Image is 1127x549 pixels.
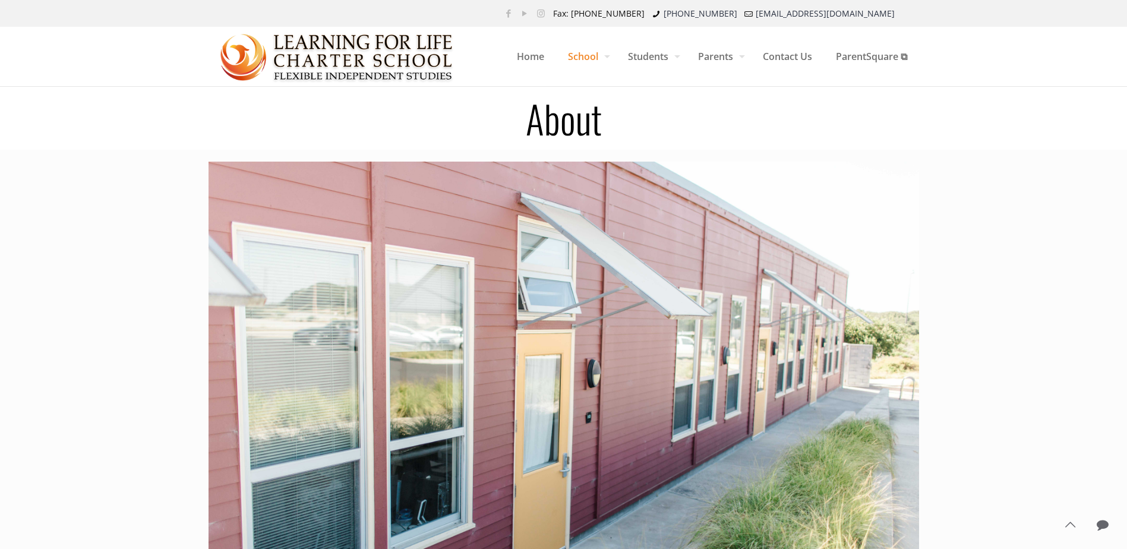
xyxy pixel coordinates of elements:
[505,39,556,74] span: Home
[616,27,686,86] a: Students
[664,8,737,19] a: [PHONE_NUMBER]
[756,8,895,19] a: [EMAIL_ADDRESS][DOMAIN_NAME]
[1057,512,1082,537] a: Back to top icon
[220,27,454,86] a: Learning for Life Charter School
[743,8,755,19] i: mail
[686,39,751,74] span: Parents
[824,27,919,86] a: ParentSquare ⧉
[535,7,547,19] a: Instagram icon
[503,7,515,19] a: Facebook icon
[616,39,686,74] span: Students
[751,39,824,74] span: Contact Us
[824,39,919,74] span: ParentSquare ⧉
[686,27,751,86] a: Parents
[519,7,531,19] a: YouTube icon
[220,27,454,87] img: About
[651,8,662,19] i: phone
[556,39,616,74] span: School
[556,27,616,86] a: School
[201,99,926,137] h1: About
[505,27,556,86] a: Home
[751,27,824,86] a: Contact Us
